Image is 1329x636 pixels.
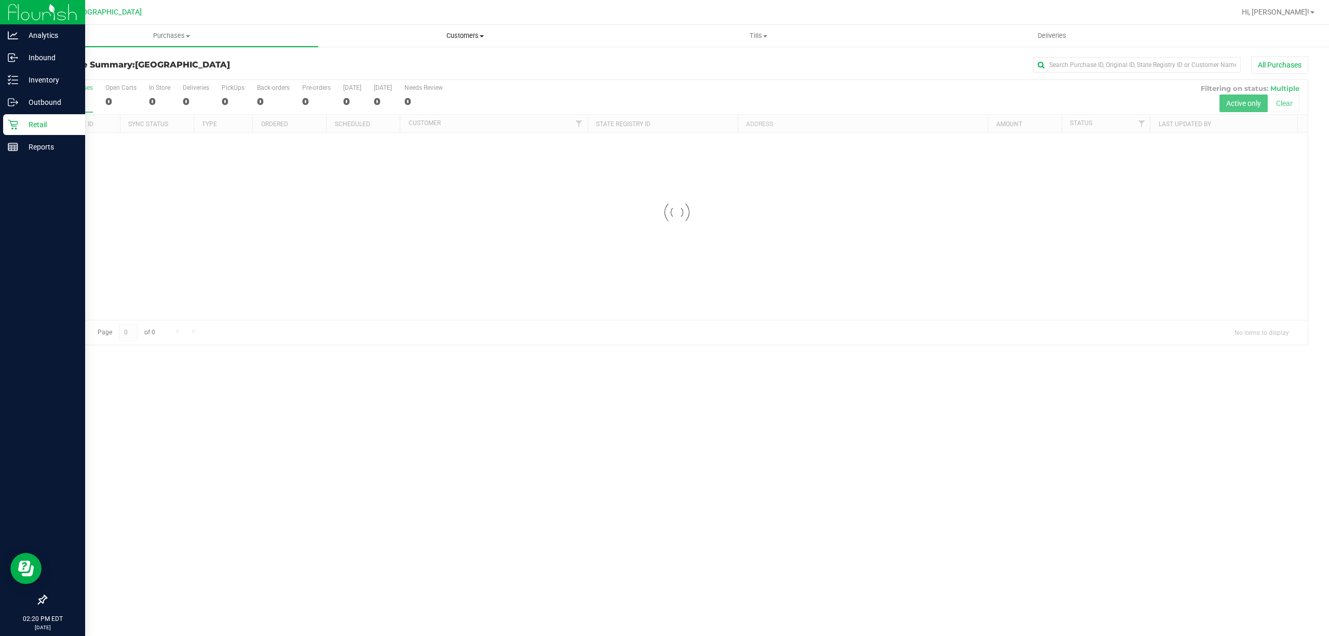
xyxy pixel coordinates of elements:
span: [GEOGRAPHIC_DATA] [71,8,142,17]
p: [DATE] [5,624,80,631]
span: [GEOGRAPHIC_DATA] [135,60,230,70]
p: Analytics [18,29,80,42]
inline-svg: Reports [8,142,18,152]
span: Deliveries [1024,31,1080,40]
p: Outbound [18,96,80,109]
inline-svg: Outbound [8,97,18,107]
input: Search Purchase ID, Original ID, State Registry ID or Customer Name... [1033,57,1241,73]
a: Tills [612,25,905,47]
a: Purchases [25,25,318,47]
inline-svg: Inbound [8,52,18,63]
span: Hi, [PERSON_NAME]! [1242,8,1309,16]
p: Inbound [18,51,80,64]
button: All Purchases [1251,56,1308,74]
a: Deliveries [905,25,1199,47]
inline-svg: Retail [8,119,18,130]
inline-svg: Inventory [8,75,18,85]
h3: Purchase Summary: [46,60,467,70]
span: Purchases [25,31,318,40]
iframe: Resource center [10,553,42,584]
span: Customers [319,31,611,40]
a: Customers [318,25,612,47]
inline-svg: Analytics [8,30,18,40]
p: Retail [18,118,80,131]
p: Inventory [18,74,80,86]
p: 02:20 PM EDT [5,614,80,624]
span: Tills [612,31,904,40]
p: Reports [18,141,80,153]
